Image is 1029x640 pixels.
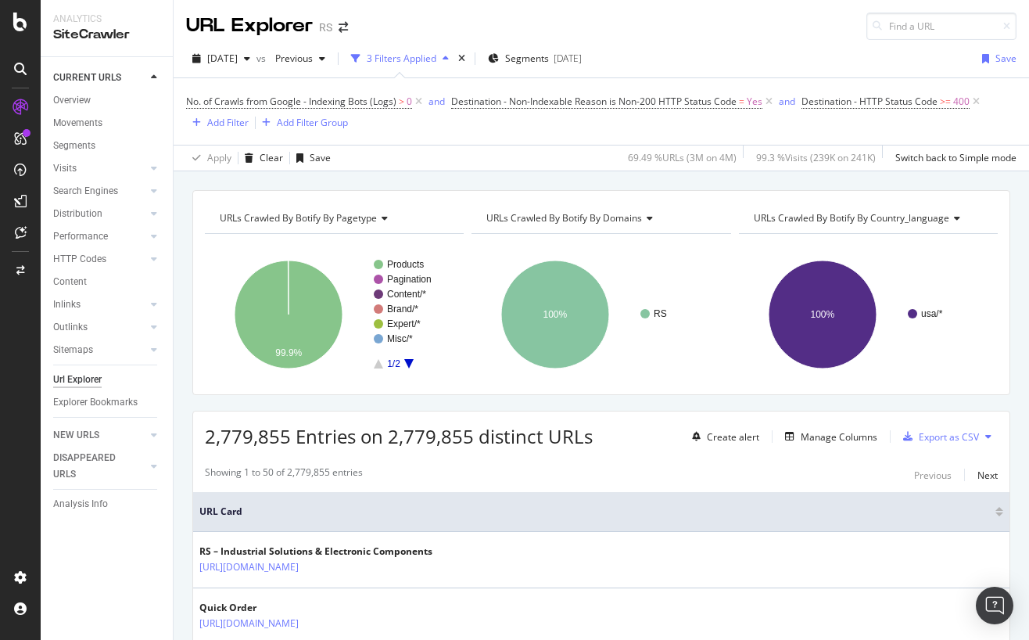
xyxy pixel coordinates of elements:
text: 1/2 [387,358,400,369]
a: DISAPPEARED URLS [53,450,146,483]
span: No. of Crawls from Google - Indexing Bots (Logs) [186,95,396,108]
div: and [779,95,795,108]
span: URL Card [199,505,991,519]
div: Inlinks [53,297,81,313]
svg: A chart. [471,246,726,383]
div: 99.3 % Visits ( 239K on 241K ) [756,151,876,164]
a: Distribution [53,206,146,222]
div: and [428,95,445,108]
text: Misc/* [387,333,413,344]
div: Segments [53,138,95,154]
a: Segments [53,138,162,154]
button: [DATE] [186,46,256,71]
div: Visits [53,160,77,177]
div: Outlinks [53,319,88,336]
div: Analysis Info [53,496,108,512]
div: Open Intercom Messenger [976,587,1013,624]
div: URL Explorer [186,13,313,39]
a: Visits [53,160,146,177]
a: [URL][DOMAIN_NAME] [199,616,299,631]
div: Search Engines [53,183,118,200]
span: Segments [505,52,549,65]
button: and [428,94,445,109]
a: CURRENT URLS [53,70,146,86]
div: NEW URLS [53,427,99,444]
span: 2025 Sep. 13th [207,52,238,65]
div: Distribution [53,206,102,222]
a: Sitemaps [53,342,146,358]
div: Movements [53,115,102,131]
text: 99.9% [275,347,302,358]
span: >= [940,95,951,108]
div: times [455,51,468,67]
div: Export as CSV [919,430,979,444]
text: Brand/* [387,304,418,315]
text: Products [387,259,424,270]
div: Url Explorer [53,372,102,388]
text: RS [654,308,667,319]
div: Content [53,274,87,290]
a: Content [53,274,162,290]
div: Add Filter Group [277,116,348,129]
button: Clear [238,146,283,171]
span: = [739,95,744,108]
h4: URLs Crawled By Botify By pagetype [217,206,450,231]
div: [DATE] [554,52,582,65]
div: Performance [53,228,108,245]
input: Find a URL [866,13,1016,40]
button: Segments[DATE] [482,46,588,71]
div: arrow-right-arrow-left [339,22,348,33]
a: [URL][DOMAIN_NAME] [199,559,299,575]
a: Explorer Bookmarks [53,394,162,411]
button: Switch back to Simple mode [889,146,1016,171]
span: Previous [269,52,313,65]
button: Manage Columns [779,427,877,446]
button: Next [977,466,998,484]
button: Previous [269,46,332,71]
div: Previous [914,469,952,482]
text: Pagination [387,274,432,285]
a: Movements [53,115,162,131]
span: Destination - HTTP Status Code [801,95,938,108]
button: Save [290,146,331,171]
a: Inlinks [53,297,146,313]
button: Apply [186,146,231,171]
div: Quick Order [199,601,367,615]
div: SiteCrawler [53,26,160,44]
svg: A chart. [739,246,994,383]
svg: A chart. [205,246,460,383]
div: Overview [53,92,91,109]
a: Performance [53,228,146,245]
div: CURRENT URLS [53,70,121,86]
button: Previous [914,466,952,484]
div: Clear [260,151,283,164]
div: Showing 1 to 50 of 2,779,855 entries [205,466,363,484]
span: URLs Crawled By Botify By country_language [754,211,949,225]
span: 400 [953,91,970,113]
button: Add Filter [186,113,249,132]
div: RS – Industrial Solutions & Electronic Components [199,545,432,559]
span: Destination - Non-Indexable Reason is Non-200 HTTP Status Code [451,95,737,108]
button: and [779,94,795,109]
div: Save [310,151,331,164]
a: Analysis Info [53,496,162,512]
div: 3 Filters Applied [367,52,436,65]
a: HTTP Codes [53,251,146,268]
text: Content/* [387,289,426,300]
text: 100% [543,309,568,320]
button: Export as CSV [897,424,979,449]
div: Apply [207,151,231,164]
div: Sitemaps [53,342,93,358]
button: Save [976,46,1016,71]
text: usa/* [921,308,943,319]
button: 3 Filters Applied [345,46,455,71]
div: Manage Columns [801,430,877,444]
span: 0 [407,91,412,113]
button: Create alert [686,424,759,449]
a: Overview [53,92,162,109]
div: Switch back to Simple mode [895,151,1016,164]
a: Outlinks [53,319,146,336]
span: URLs Crawled By Botify By pagetype [220,211,377,225]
